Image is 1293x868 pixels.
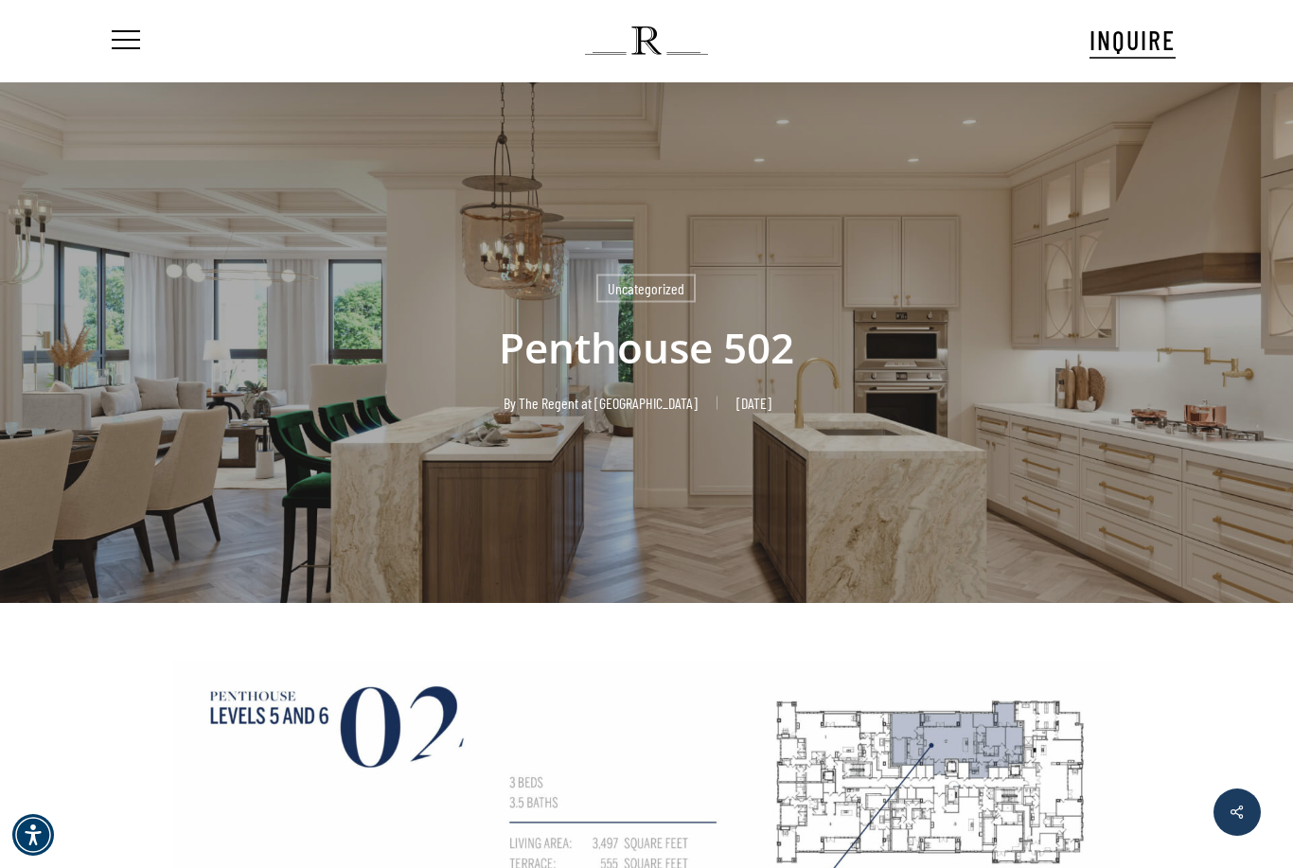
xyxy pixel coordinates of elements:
[1089,24,1176,56] span: INQUIRE
[12,814,54,856] div: Accessibility Menu
[1089,22,1176,59] a: INQUIRE
[519,394,698,412] a: The Regent at [GEOGRAPHIC_DATA]
[108,31,140,51] a: Navigation Menu
[585,27,707,55] img: The Regent
[173,303,1120,392] h1: Penthouse 502
[504,397,516,410] span: By
[596,275,696,303] a: Uncategorized
[717,397,790,410] span: [DATE]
